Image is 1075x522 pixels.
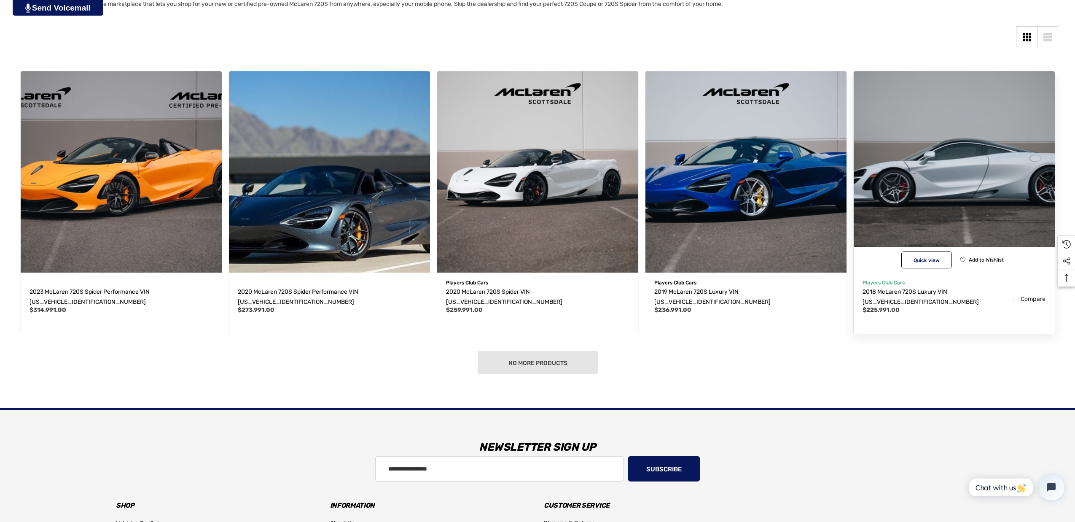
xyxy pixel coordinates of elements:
a: 2023 McLaren 720S Spider Performance VIN SBM14FCA1PW007120,$314,991.00 [30,287,213,307]
span: $225,991.00 [863,306,900,314]
span: $273,991.00 [238,306,274,314]
img: For Sale 2019 McLaren 720S Luxury VIN SBM14DCA5KW002497 [645,71,847,273]
img: For Sale 2018 McLaren 720S Luxury VIN SBM14DCA6JW000403 [844,61,1065,283]
iframe: Tidio Chat [960,468,1071,507]
a: 2023 McLaren 720S Spider Performance VIN SBM14FCA1PW007120,$314,991.00 [21,71,222,273]
nav: pagination [17,351,1058,374]
svg: Social Media [1062,257,1071,265]
span: 2020 McLaren 720S Spider Performance VIN [US_VEHICLE_IDENTIFICATION_NUMBER] [238,288,358,306]
span: $259,991.00 [446,306,483,314]
p: Players Club Cars [446,277,629,288]
span: $236,991.00 [654,306,691,314]
a: Grid View [1016,26,1037,47]
span: $314,991.00 [30,306,66,314]
button: Quick View [901,252,952,268]
a: 2018 McLaren 720S Luxury VIN SBM14DCA6JW000403,$225,991.00 [863,287,1046,307]
h3: Newsletter Sign Up [110,435,965,460]
img: PjwhLS0gR2VuZXJhdG9yOiBHcmF2aXQuaW8gLS0+PHN2ZyB4bWxucz0iaHR0cDovL3d3dy53My5vcmcvMjAwMC9zdmciIHhtb... [25,3,31,13]
p: Players Club Cars [654,277,838,288]
span: 2020 McLaren 720S Spider VIN [US_VEHICLE_IDENTIFICATION_NUMBER] [446,288,562,306]
span: Compare [1021,295,1046,303]
h3: Information [330,500,532,511]
a: 2020 McLaren 720S Spider VIN SBM14FCAXLW004534,$259,991.00 [437,71,638,273]
button: Subscribe [628,456,700,481]
span: Quick view [914,257,940,263]
img: For Sale 2020 McLaren 720S Spider VIN SBM14FCAXLW004534 [437,71,638,273]
svg: Top [1058,274,1075,282]
a: 2020 McLaren 720S Spider Performance VIN SBM14FCA1LW005071,$273,991.00 [229,71,430,273]
button: Wishlist [957,252,1007,268]
span: 2019 McLaren 720S Luxury VIN [US_VEHICLE_IDENTIFICATION_NUMBER] [654,288,771,306]
a: 2020 McLaren 720S Spider Performance VIN SBM14FCA1LW005071,$273,991.00 [238,287,421,307]
a: 2019 McLaren 720S Luxury VIN SBM14DCA5KW002497,$236,991.00 [645,71,847,273]
h3: Shop [116,500,317,511]
a: 2018 McLaren 720S Luxury VIN SBM14DCA6JW000403,$225,991.00 [854,71,1055,273]
span: Add to Wishlist [969,257,1004,263]
img: For Sale 2020 McLaren 720S Spider Performance VIN SBM14FCA1LW005071 [229,71,430,273]
svg: Recently Viewed [1062,240,1071,249]
a: 2020 McLaren 720S Spider VIN SBM14FCAXLW004534,$259,991.00 [446,287,629,307]
img: For Sale 2023 McLaren 720S Spider Performance VIN SBM14FCA1PW007120 [21,71,222,273]
a: 2019 McLaren 720S Luxury VIN SBM14DCA5KW002497,$236,991.00 [654,287,838,307]
span: 2018 McLaren 720S Luxury VIN [US_VEHICLE_IDENTIFICATION_NUMBER] [863,288,979,306]
h3: Customer Service [544,500,745,511]
a: List View [1037,26,1058,47]
span: 2023 McLaren 720S Spider Performance VIN [US_VEHICLE_IDENTIFICATION_NUMBER] [30,288,150,306]
p: Players Club Cars [863,277,1046,288]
